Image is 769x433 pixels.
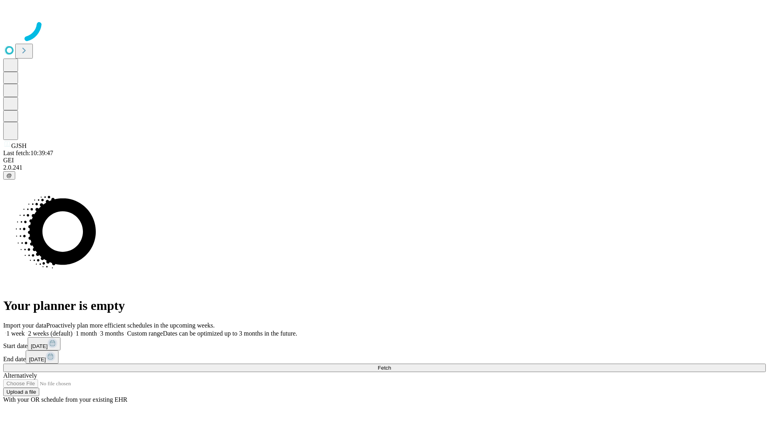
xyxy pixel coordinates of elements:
[3,164,766,171] div: 2.0.241
[3,350,766,364] div: End date
[28,337,60,350] button: [DATE]
[3,372,37,379] span: Alternatively
[3,322,46,329] span: Import your data
[46,322,215,329] span: Proactively plan more efficient schedules in the upcoming weeks.
[6,172,12,178] span: @
[3,298,766,313] h1: Your planner is empty
[31,343,48,349] span: [DATE]
[11,142,26,149] span: GJSH
[3,396,127,403] span: With your OR schedule from your existing EHR
[127,330,163,337] span: Custom range
[26,350,58,364] button: [DATE]
[3,364,766,372] button: Fetch
[76,330,97,337] span: 1 month
[100,330,124,337] span: 3 months
[3,171,15,180] button: @
[3,388,39,396] button: Upload a file
[3,157,766,164] div: GEI
[3,150,53,156] span: Last fetch: 10:39:47
[378,365,391,371] span: Fetch
[29,356,46,362] span: [DATE]
[163,330,297,337] span: Dates can be optimized up to 3 months in the future.
[6,330,25,337] span: 1 week
[28,330,72,337] span: 2 weeks (default)
[3,337,766,350] div: Start date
